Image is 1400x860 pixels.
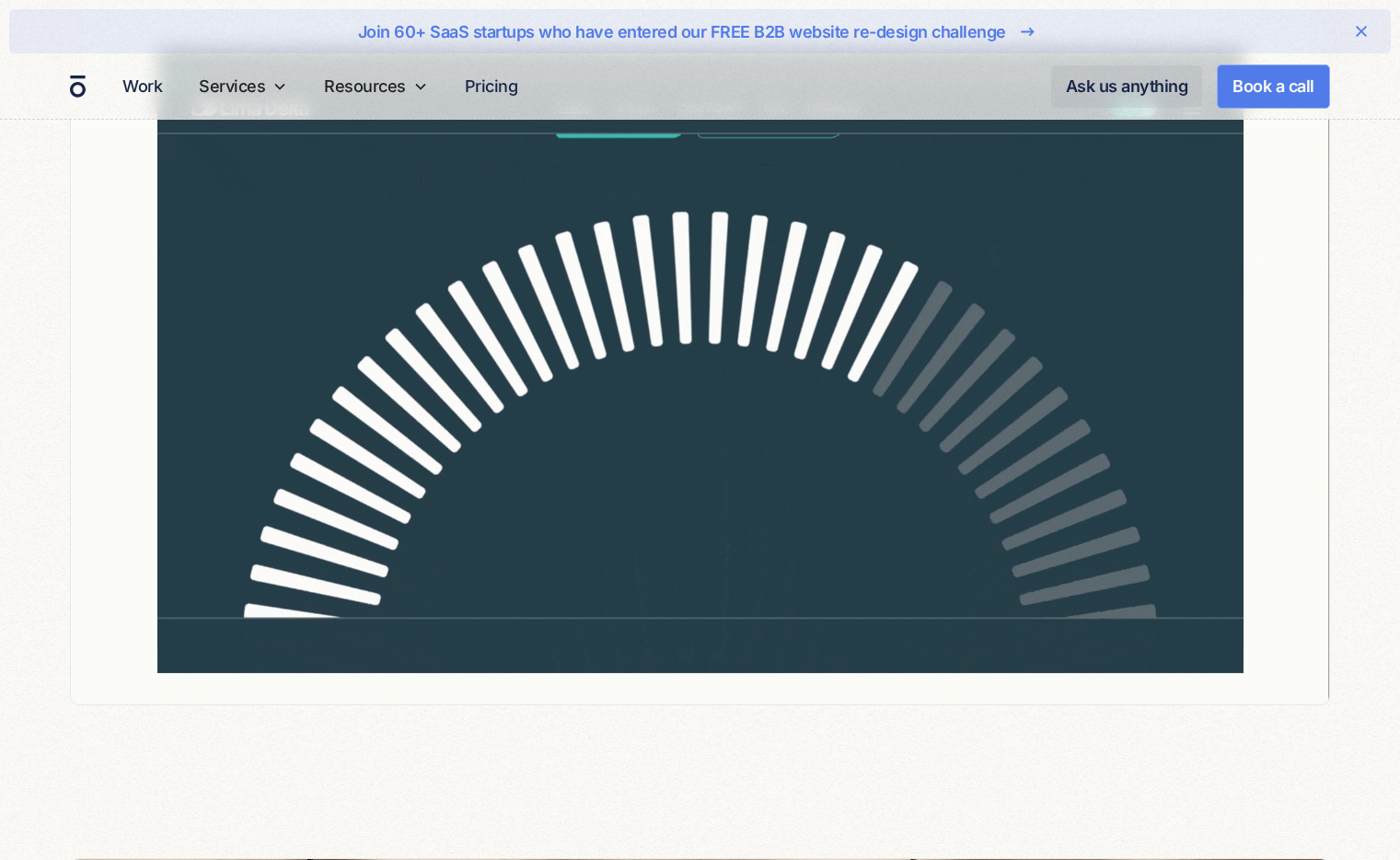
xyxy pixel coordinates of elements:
a: Join 60+ SaaS startups who have entered our FREE B2B website re-design challenge [68,17,1332,46]
div: Services [191,53,295,119]
a: home [70,75,86,99]
a: Work [115,68,169,104]
a: Ask us anything [1051,65,1203,108]
div: Join 60+ SaaS startups who have entered our FREE B2B website re-design challenge [358,19,1006,44]
div: Resources [324,74,406,99]
a: Pricing [457,68,526,104]
div: Services [199,74,265,99]
a: Book a call [1217,64,1330,109]
div: Resources [317,53,435,119]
